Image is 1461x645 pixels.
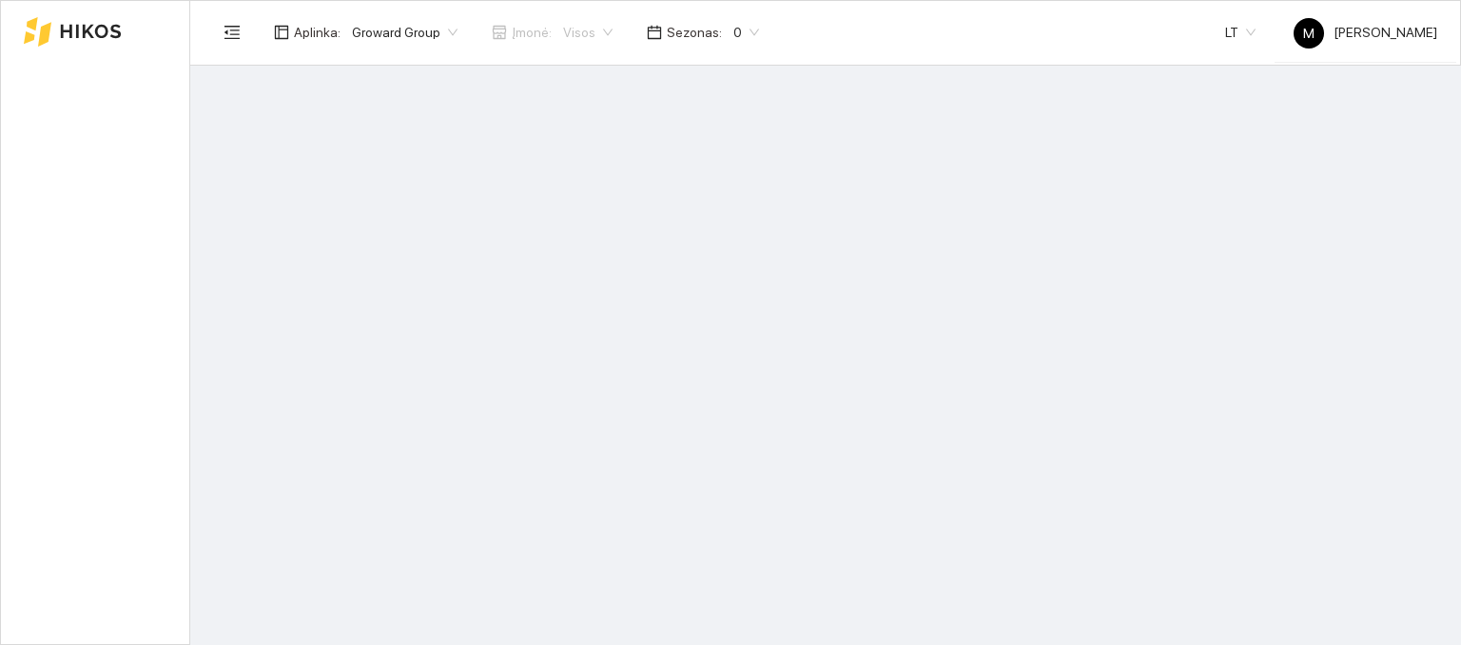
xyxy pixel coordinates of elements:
span: Įmonė : [512,22,552,43]
span: Visos [563,18,613,47]
span: layout [274,25,289,40]
button: menu-fold [213,13,251,51]
span: Sezonas : [667,22,722,43]
span: shop [492,25,507,40]
span: Groward Group [352,18,458,47]
span: 0 [733,18,759,47]
span: menu-fold [224,24,241,41]
span: M [1303,18,1315,49]
span: calendar [647,25,662,40]
span: Aplinka : [294,22,341,43]
span: LT [1225,18,1256,47]
span: [PERSON_NAME] [1294,25,1437,40]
